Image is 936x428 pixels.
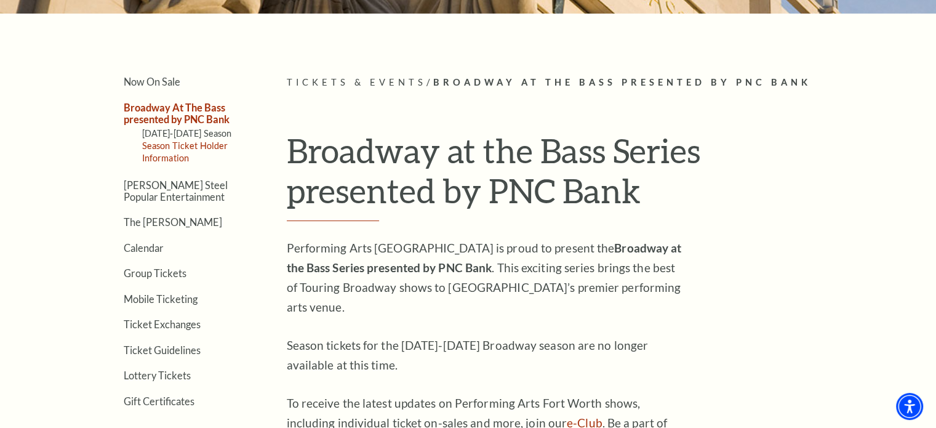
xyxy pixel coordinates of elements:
span: Tickets & Events [287,77,426,87]
a: Ticket Exchanges [124,318,201,330]
span: Broadway At The Bass presented by PNC Bank [433,77,810,87]
a: Mobile Ticketing [124,293,198,305]
p: Performing Arts [GEOGRAPHIC_DATA] is proud to present the . This exciting series brings the best ... [287,238,687,317]
a: [DATE]-[DATE] Season [142,128,232,139]
a: Calendar [124,242,164,254]
div: Accessibility Menu [896,393,923,420]
p: Season tickets for the [DATE]-[DATE] Broadway season are no longer available at this time. [287,336,687,375]
h1: Broadway at the Bass Series presented by PNC Bank [287,131,850,221]
p: / [287,75,850,91]
a: Broadway At The Bass presented by PNC Bank [124,102,230,125]
a: Ticket Guidelines [124,344,201,356]
a: Now On Sale [124,76,180,87]
a: [PERSON_NAME] Steel Popular Entertainment [124,179,228,203]
a: Group Tickets [124,267,186,279]
a: Gift Certificates [124,395,194,407]
a: The [PERSON_NAME] [124,216,222,228]
a: Season Ticket Holder Information [142,140,228,163]
strong: Broadway at the Bass Series presented by PNC Bank [287,241,682,275]
a: Lottery Tickets [124,369,191,381]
